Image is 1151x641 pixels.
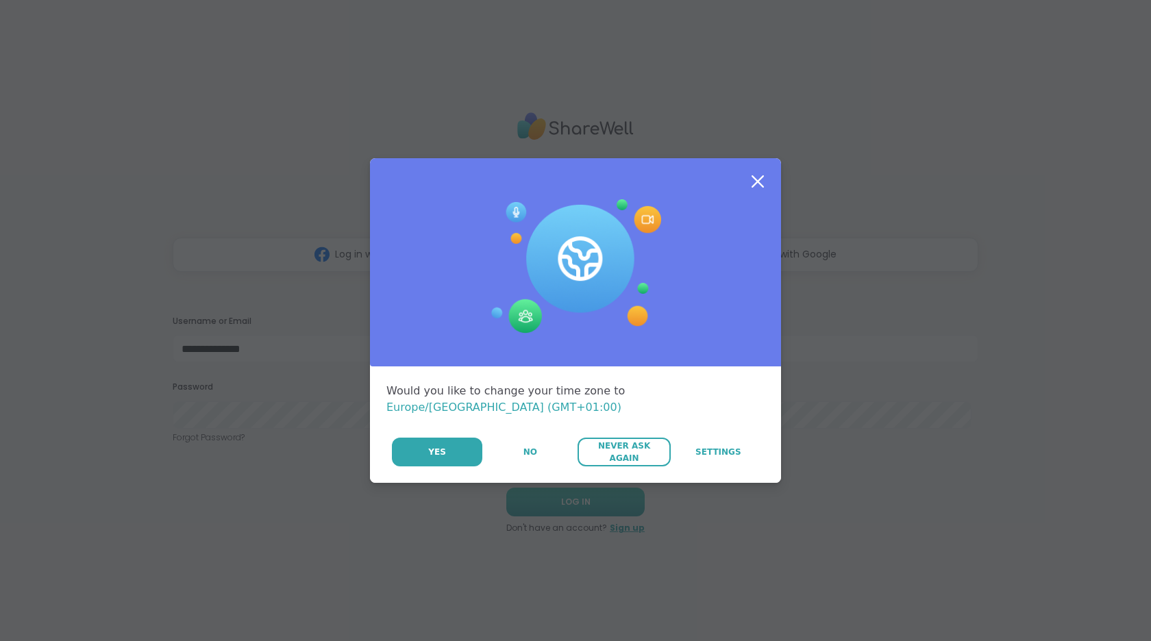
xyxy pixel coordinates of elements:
button: Never Ask Again [578,438,670,466]
span: Settings [695,446,741,458]
span: Yes [428,446,446,458]
span: Never Ask Again [584,440,663,464]
img: Session Experience [490,199,661,334]
span: Europe/[GEOGRAPHIC_DATA] (GMT+01:00) [386,401,621,414]
button: No [484,438,576,466]
a: Settings [672,438,765,466]
span: No [523,446,537,458]
button: Yes [392,438,482,466]
div: Would you like to change your time zone to [386,383,765,416]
